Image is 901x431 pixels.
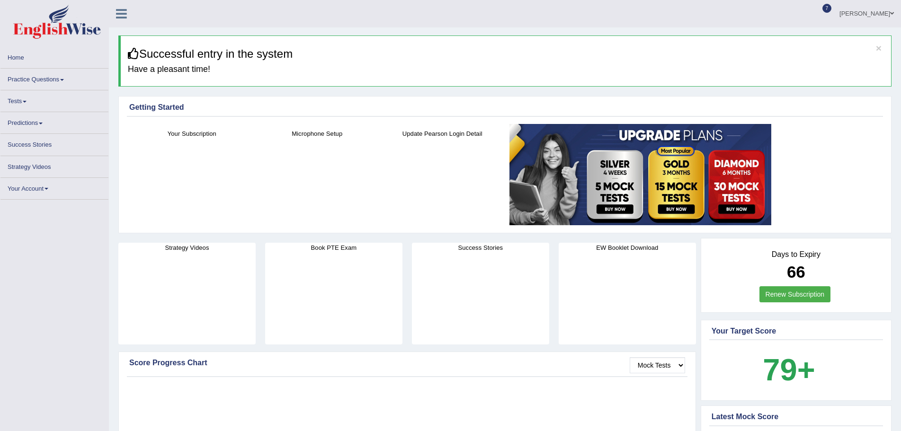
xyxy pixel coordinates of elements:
[0,156,108,175] a: Strategy Videos
[787,263,805,281] b: 66
[0,112,108,131] a: Predictions
[759,286,831,302] a: Renew Subscription
[0,134,108,152] a: Success Stories
[412,243,549,253] h4: Success Stories
[134,129,250,139] h4: Your Subscription
[876,43,882,53] button: ×
[0,178,108,196] a: Your Account
[259,129,375,139] h4: Microphone Setup
[128,65,884,74] h4: Have a pleasant time!
[384,129,500,139] h4: Update Pearson Login Detail
[712,411,881,422] div: Latest Mock Score
[118,243,256,253] h4: Strategy Videos
[712,325,881,337] div: Your Target Score
[128,48,884,60] h3: Successful entry in the system
[129,102,881,113] div: Getting Started
[265,243,402,253] h4: Book PTE Exam
[0,69,108,87] a: Practice Questions
[712,250,881,259] h4: Days to Expiry
[0,47,108,65] a: Home
[763,352,815,387] b: 79+
[822,4,832,13] span: 7
[129,357,685,369] div: Score Progress Chart
[559,243,696,253] h4: EW Booklet Download
[0,90,108,109] a: Tests
[509,124,771,225] img: small5.jpg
